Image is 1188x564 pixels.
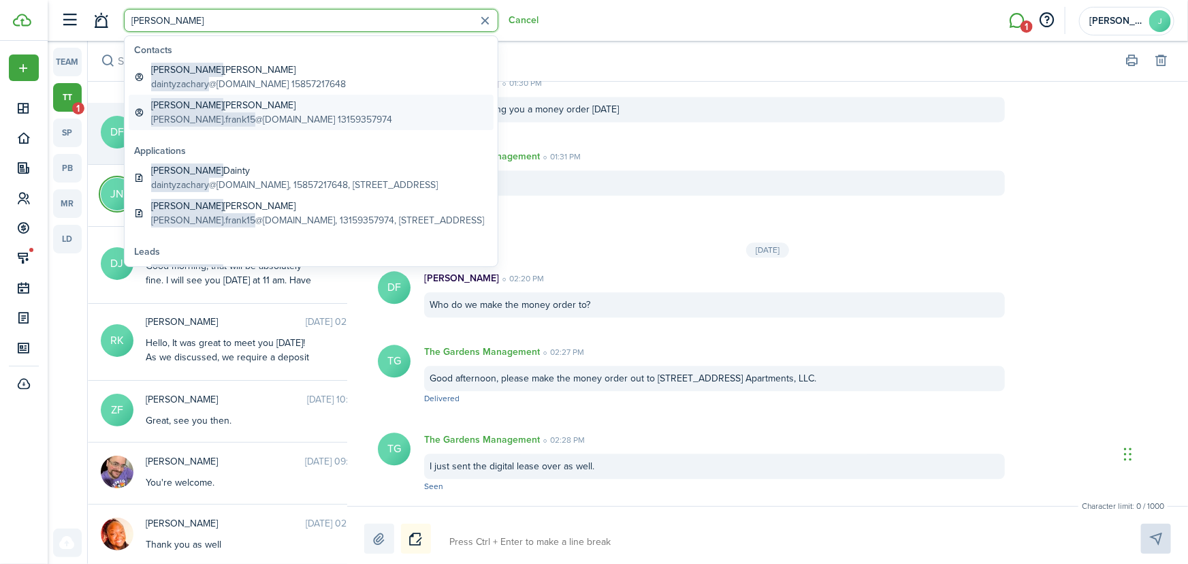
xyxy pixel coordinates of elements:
global-search-item-title: Dainty [151,163,438,178]
span: [PERSON_NAME] [151,98,223,112]
button: Search [99,52,118,71]
img: TenantCloud [13,14,31,27]
span: [PERSON_NAME] [151,199,223,213]
div: [DATE] [746,242,789,257]
div: I just sent the digital lease over as well. [424,454,1005,479]
button: Print [1123,52,1142,71]
global-search-item-title: [PERSON_NAME] [151,98,392,112]
button: Open resource center [1036,9,1059,32]
time: 02:20 PM [499,272,544,285]
avatar-text: RK [101,324,133,357]
time: 01:31 PM [540,151,581,163]
span: daintyzachary [151,77,209,91]
avatar-text: JN [101,178,133,210]
span: [PERSON_NAME].frank15 [151,213,255,228]
global-search-item-title: [PERSON_NAME] [151,264,445,279]
avatar-text: J [1149,10,1171,32]
global-search-item-title: [PERSON_NAME] [151,199,484,213]
span: [PERSON_NAME] [151,63,223,77]
div: Okay we will bring you a money order [DATE] [424,97,1005,122]
time: [DATE] 02:43 PM [306,516,375,531]
iframe: Chat Widget [1120,420,1188,486]
a: [PERSON_NAME][PERSON_NAME]daintyzachary@[DOMAIN_NAME] 15857217648 [129,59,494,95]
a: [PERSON_NAME][PERSON_NAME] [129,261,494,296]
a: pb [53,154,82,183]
button: Open menu [9,54,39,81]
span: Dajuan Raullerson [146,516,306,531]
span: Delivered [424,392,460,405]
span: [PERSON_NAME] [151,264,223,279]
span: [PERSON_NAME] [151,163,223,178]
div: Who do we make the money order to? [424,292,1005,317]
button: Clear search [475,10,496,31]
button: Open sidebar [57,7,83,33]
avatar-text: TG [378,345,411,377]
global-search-item-title: [PERSON_NAME] [151,63,346,77]
a: [PERSON_NAME][PERSON_NAME][PERSON_NAME].frank15@[DOMAIN_NAME] 13159357974 [129,95,494,130]
avatar-text: TG [378,433,411,465]
time: 02:28 PM [540,434,585,446]
a: Notifications [89,3,114,38]
time: [DATE] 09:46 AM [305,454,375,469]
span: Shaun Slyter [146,454,305,469]
div: Good morning, that will be absolutely fine. I will see you [DATE] at 11 am. Have a safe trip. [146,259,316,302]
global-search-list-title: Leads [134,245,494,259]
time: 01:30 PM [499,77,542,89]
a: tt [53,83,82,112]
div: Great, see you then. [146,413,316,428]
span: [PERSON_NAME].frank15 [151,112,255,127]
global-search-list-title: Contacts [134,43,494,57]
small: Character limit: 0 / 1000 [1078,500,1168,512]
input: search [88,41,386,81]
div: You're welcome. [146,475,316,490]
span: robert knapp [146,315,306,329]
button: Cancel [509,15,539,26]
p: [PERSON_NAME] [424,271,499,285]
a: sp [53,119,82,147]
avatar-text: ZF [101,394,133,426]
button: Notice [401,524,431,554]
a: [PERSON_NAME]Daintydaintyzachary@[DOMAIN_NAME], 15857217648, [STREET_ADDRESS] [129,160,494,195]
div: Good afternoon, please make the money order out to [STREET_ADDRESS] Apartments, LLC. [424,366,1005,391]
button: Delete [1152,52,1171,71]
img: Dajuan Raullerson [101,518,133,550]
time: 02:27 PM [540,346,584,358]
a: ld [53,225,82,253]
div: Thank you as well [146,537,316,552]
img: Shaun Slyter [101,456,133,488]
time: [DATE] 02:44 PM [306,315,375,329]
p: The Gardens Management [424,433,540,447]
p: The Gardens Management [424,345,540,359]
div: Thank you. [424,170,1005,195]
span: 1 [72,102,84,114]
span: Zachary Frank [146,392,307,407]
span: Seen [424,480,443,492]
a: [PERSON_NAME][PERSON_NAME][PERSON_NAME].frank15@[DOMAIN_NAME], 13159357974, [STREET_ADDRESS] [129,195,494,231]
avatar-text: DF [101,116,133,148]
div: Drag [1124,434,1132,475]
avatar-text: DF [378,271,411,304]
global-search-item-description: @[DOMAIN_NAME], 13159357974, [STREET_ADDRESS] [151,213,484,228]
global-search-item-description: @[DOMAIN_NAME], 15857217648, [STREET_ADDRESS] [151,178,438,192]
global-search-item-description: @[DOMAIN_NAME] 13159357974 [151,112,392,127]
global-search-item-description: @[DOMAIN_NAME] 15857217648 [151,77,346,91]
a: mr [53,189,82,218]
time: [DATE] 10:23 AM [307,392,375,407]
span: Jennifer [1089,16,1144,26]
avatar-text: DJ [101,247,133,280]
span: daintyzachary [151,178,209,192]
a: team [53,48,82,76]
input: Search for anything... [124,9,498,32]
global-search-list-title: Applications [134,144,494,158]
